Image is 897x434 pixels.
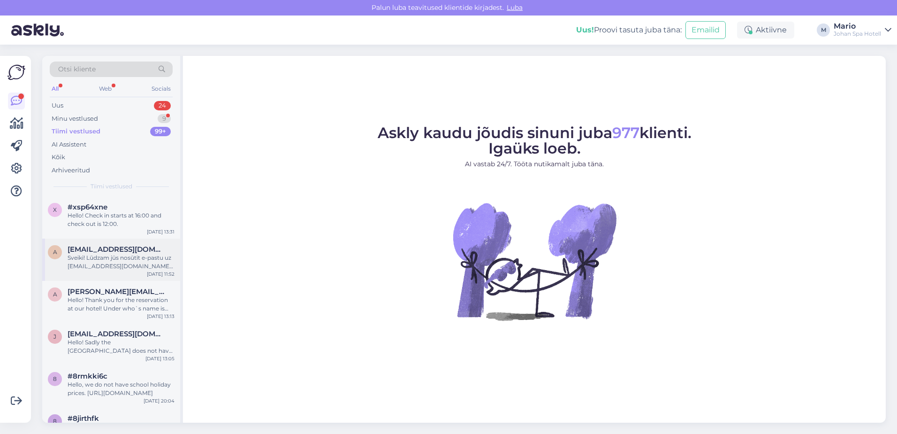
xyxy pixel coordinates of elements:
div: Aktiivne [737,22,794,39]
div: Hello, we do not have school holiday prices. [URL][DOMAIN_NAME] [68,380,175,397]
div: 99+ [150,127,171,136]
div: Web [97,83,114,95]
div: [DATE] 13:13 [147,313,175,320]
div: Proovi tasuta juba täna: [576,24,682,36]
span: 8 [53,375,57,382]
div: Tiimi vestlused [52,127,100,136]
span: Askly kaudu jõudis sinuni juba klienti. Igaüks loeb. [378,124,692,157]
span: ancebeerzina@gmail.com [68,245,165,254]
span: x [53,206,57,213]
b: Uus! [576,25,594,34]
div: Hello! Thank you for the reservation at our hotel! Under who`s name is the reservation? Then we c... [68,296,175,313]
div: M [817,23,830,37]
p: AI vastab 24/7. Tööta nutikamalt juba täna. [378,159,692,169]
span: a [53,291,57,298]
span: #8jirthfk [68,414,99,423]
div: Kõik [52,153,65,162]
div: 9 [158,114,171,124]
div: Sveiki! Lūdzam jūs nosūtīt e-pastu uz [EMAIL_ADDRESS][DOMAIN_NAME]. Pēc vēlēšanās atbildēsim krie... [68,254,175,271]
div: Hello! Sadly the [GEOGRAPHIC_DATA] does not have a golf package. If you still wish to reserve a r... [68,338,175,355]
span: #8rmkki6c [68,372,107,380]
div: Minu vestlused [52,114,98,124]
div: [DATE] 13:31 [147,228,175,235]
a: MarioJohan Spa Hotell [834,23,891,38]
img: No Chat active [450,177,619,346]
div: [DATE] 11:52 [147,271,175,278]
span: 977 [612,124,639,142]
span: a [53,248,57,256]
span: jarmo.merivaara@gmail.com [68,330,165,338]
div: All [50,83,61,95]
div: Uus [52,101,63,110]
button: Emailid [685,21,726,39]
span: #xsp64xne [68,203,107,211]
img: Askly Logo [8,63,25,81]
span: 8 [53,418,57,425]
span: algirdas@jumsoft.com [68,287,165,296]
div: Hello! Check in starts at 16:00 and check out is 12:00. [68,211,175,228]
div: [DATE] 13:05 [145,355,175,362]
div: [DATE] 20:04 [144,397,175,404]
div: Socials [150,83,173,95]
div: Johan Spa Hotell [834,30,881,38]
div: Mario [834,23,881,30]
div: AI Assistent [52,140,86,149]
span: Tiimi vestlused [91,182,132,191]
span: j [53,333,56,340]
div: Arhiveeritud [52,166,90,175]
div: 24 [154,101,171,110]
span: Luba [504,3,525,12]
span: Otsi kliente [58,64,96,74]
